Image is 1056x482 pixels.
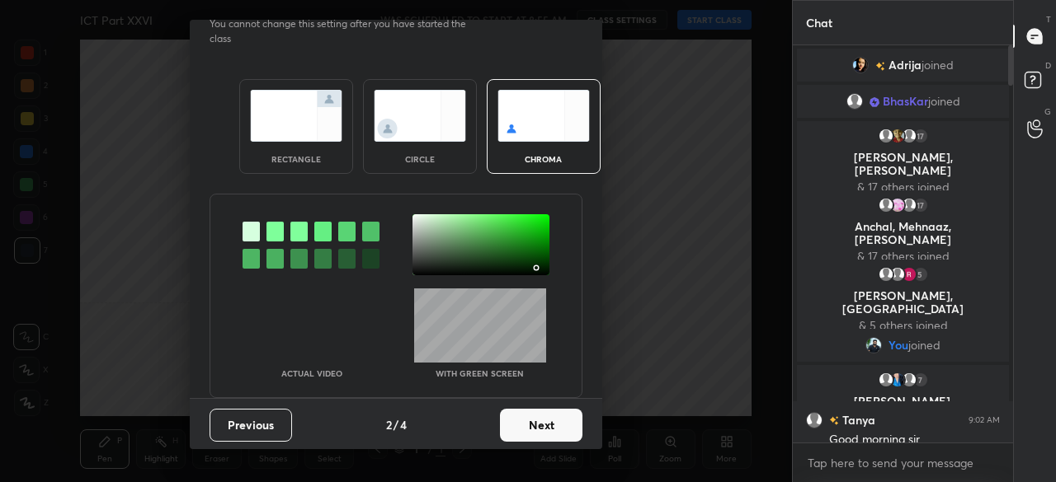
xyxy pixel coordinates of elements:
[846,93,863,110] img: default.png
[889,266,906,283] img: default.png
[386,416,392,433] h4: 2
[878,197,894,213] img: default.png
[878,266,894,283] img: default.png
[500,409,582,442] button: Next
[793,1,846,44] p: Chat
[250,90,342,142] img: normalScreenIcon.ae25ed63.svg
[901,266,917,283] img: 3
[807,220,999,246] p: Anchal, Mehnaaz, [PERSON_NAME]
[889,339,908,352] span: You
[387,155,453,163] div: circle
[263,155,329,163] div: rectangle
[807,395,999,434] p: [PERSON_NAME], [PERSON_NAME], [PERSON_NAME]
[829,416,839,425] img: no-rating-badge.077c3623.svg
[511,155,577,163] div: chroma
[870,97,879,107] img: Learner_Badge_scholar_0185234fc8.svg
[908,339,940,352] span: joined
[912,128,929,144] div: 17
[436,369,524,377] p: With green screen
[865,337,882,353] img: 9b1fab612e20440bb439e2fd48136936.jpg
[210,409,292,442] button: Previous
[829,432,1000,448] div: Good morning sir
[374,90,466,142] img: circleScreenIcon.acc0effb.svg
[901,372,917,388] img: default.png
[807,250,999,263] p: & 17 others joined
[883,95,928,108] span: BhasKar
[807,319,999,332] p: & 5 others joined
[497,90,590,142] img: chromaScreenIcon.c19ab0a0.svg
[928,95,960,108] span: joined
[875,62,885,71] img: no-rating-badge.077c3623.svg
[912,197,929,213] div: 17
[210,16,477,46] p: You cannot change this setting after you have started the class
[912,266,929,283] div: 5
[807,180,999,194] p: & 17 others joined
[922,58,954,72] span: joined
[281,369,342,377] p: Actual Video
[852,57,869,73] img: ddf04a00153f45e6b5d333e722a66671.7501763_3
[889,372,906,388] img: b018aa30953b4647a337f9ea33a52106.jpg
[839,411,875,428] h6: Tanya
[901,197,917,213] img: default.png
[1044,105,1051,118] p: G
[400,416,407,433] h4: 4
[878,128,894,144] img: default.png
[969,415,1000,425] div: 9:02 AM
[793,45,1013,443] div: grid
[912,372,929,388] div: 7
[889,197,906,213] img: c3b752fa565b49b3bc3ab59164037f97.jpg
[1046,13,1051,26] p: T
[806,412,823,428] img: default.png
[889,128,906,144] img: 518dd7c319ef4421b3ec9260ce6f5d72.jpg
[1045,59,1051,72] p: D
[807,289,999,316] p: [PERSON_NAME], [GEOGRAPHIC_DATA]
[807,151,999,177] p: [PERSON_NAME], [PERSON_NAME]
[394,416,398,433] h4: /
[878,372,894,388] img: default.png
[889,58,922,72] span: Adrija
[901,128,917,144] img: default.png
